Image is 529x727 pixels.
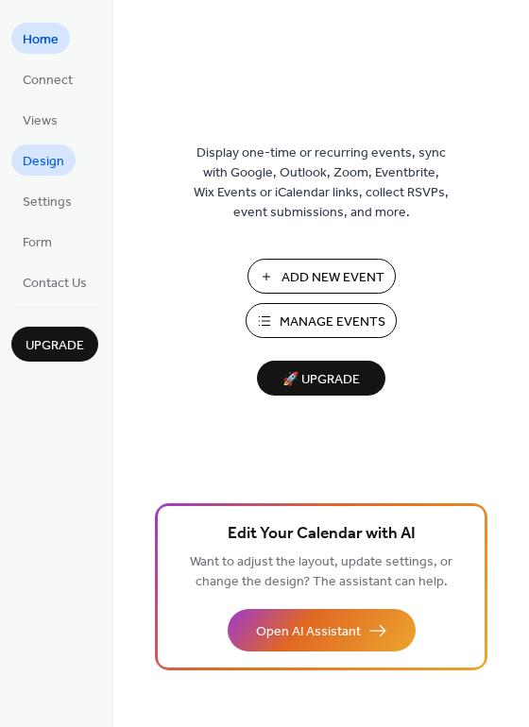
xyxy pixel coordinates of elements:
a: Home [11,23,70,54]
span: Upgrade [26,336,84,356]
button: Manage Events [246,303,397,338]
span: Contact Us [23,274,87,294]
a: Contact Us [11,266,98,297]
span: Views [23,111,58,131]
span: Want to adjust the layout, update settings, or change the design? The assistant can help. [190,549,452,595]
span: Design [23,152,64,172]
span: Connect [23,71,73,91]
span: 🚀 Upgrade [268,367,374,393]
span: Home [23,30,59,50]
span: Settings [23,193,72,212]
span: Edit Your Calendar with AI [228,521,416,548]
span: Manage Events [280,313,385,332]
a: Views [11,104,69,135]
a: Connect [11,63,84,94]
button: 🚀 Upgrade [257,361,385,396]
a: Settings [11,185,83,216]
a: Form [11,226,63,257]
span: Open AI Assistant [256,622,361,642]
button: Open AI Assistant [228,609,416,651]
span: Add New Event [282,268,384,288]
a: Design [11,144,76,176]
button: Upgrade [11,327,98,362]
span: Display one-time or recurring events, sync with Google, Outlook, Zoom, Eventbrite, Wix Events or ... [194,144,449,223]
span: Form [23,233,52,253]
button: Add New Event [247,259,396,294]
